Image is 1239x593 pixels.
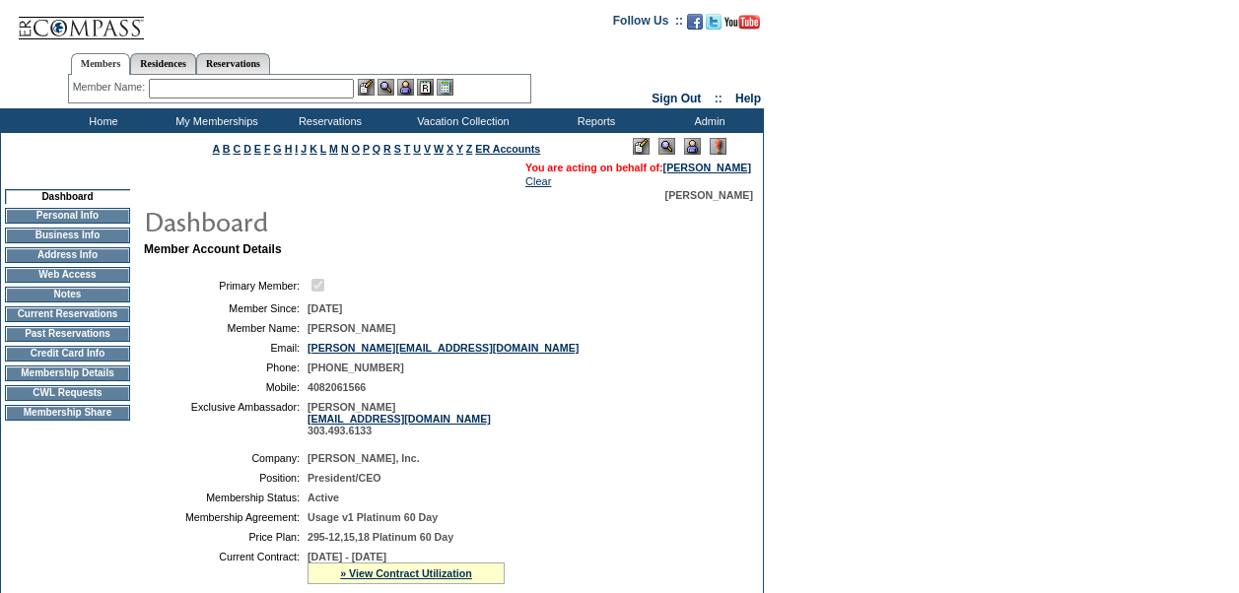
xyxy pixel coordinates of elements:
a: Q [373,143,380,155]
img: Impersonate [397,79,414,96]
span: :: [715,92,723,105]
td: Current Contract: [152,551,300,584]
a: L [320,143,326,155]
a: M [329,143,338,155]
a: Y [456,143,463,155]
a: Follow us on Twitter [706,20,722,32]
img: View Mode [658,138,675,155]
a: G [273,143,281,155]
span: [DATE] - [DATE] [308,551,386,562]
td: Address Info [5,247,130,263]
a: Help [735,92,761,105]
td: Web Access [5,267,130,283]
span: [PERSON_NAME] 303.493.6133 [308,401,491,436]
td: Email: [152,342,300,354]
img: b_edit.gif [358,79,375,96]
td: Membership Agreement: [152,511,300,523]
a: J [301,143,307,155]
img: Become our fan on Facebook [687,14,703,30]
div: Member Name: [73,79,149,96]
td: Past Reservations [5,326,130,342]
a: Residences [130,53,196,74]
img: View [378,79,394,96]
a: O [352,143,360,155]
a: H [285,143,293,155]
td: Personal Info [5,208,130,224]
span: You are acting on behalf of: [525,162,751,173]
td: Member Name: [152,322,300,334]
img: Log Concern/Member Elevation [710,138,726,155]
a: W [434,143,444,155]
a: Clear [525,175,551,187]
td: Membership Share [5,405,130,421]
span: [PERSON_NAME] [308,322,395,334]
td: Vacation Collection [384,108,537,133]
a: V [424,143,431,155]
span: Active [308,492,339,503]
td: Mobile: [152,381,300,393]
a: [PERSON_NAME] [663,162,751,173]
td: Notes [5,287,130,302]
td: Membership Status: [152,492,300,503]
td: Member Since: [152,302,300,314]
td: Company: [152,452,300,464]
a: [EMAIL_ADDRESS][DOMAIN_NAME] [308,413,491,425]
a: E [254,143,261,155]
span: [PERSON_NAME], Inc. [308,452,420,464]
a: B [223,143,231,155]
span: 4082061566 [308,381,366,393]
td: Phone: [152,362,300,373]
td: Current Reservations [5,306,130,322]
a: Become our fan on Facebook [687,20,703,32]
td: Follow Us :: [613,12,683,35]
td: Price Plan: [152,531,300,543]
td: Position: [152,472,300,484]
a: P [363,143,370,155]
span: [PHONE_NUMBER] [308,362,404,373]
td: Primary Member: [152,276,300,295]
img: Edit Mode [633,138,650,155]
a: K [310,143,317,155]
a: Z [466,143,473,155]
span: [DATE] [308,302,342,314]
a: Reservations [196,53,270,74]
td: Credit Card Info [5,346,130,362]
a: A [213,143,220,155]
td: CWL Requests [5,385,130,401]
a: R [383,143,391,155]
b: Member Account Details [144,242,282,256]
td: Admin [651,108,764,133]
a: ER Accounts [475,143,540,155]
a: F [264,143,271,155]
td: Reports [537,108,651,133]
span: President/CEO [308,472,381,484]
img: pgTtlDashboard.gif [143,201,537,240]
a: C [233,143,241,155]
span: 295-12,15,18 Platinum 60 Day [308,531,453,543]
td: Business Info [5,228,130,243]
td: Dashboard [5,189,130,204]
a: Sign Out [652,92,701,105]
span: Usage v1 Platinum 60 Day [308,511,438,523]
td: Home [44,108,158,133]
a: I [295,143,298,155]
a: N [341,143,349,155]
a: Subscribe to our YouTube Channel [724,20,760,32]
a: D [243,143,251,155]
a: T [404,143,411,155]
td: Reservations [271,108,384,133]
a: [PERSON_NAME][EMAIL_ADDRESS][DOMAIN_NAME] [308,342,579,354]
a: S [394,143,401,155]
td: Membership Details [5,365,130,381]
td: Exclusive Ambassador: [152,401,300,436]
img: Impersonate [684,138,701,155]
img: b_calculator.gif [437,79,453,96]
img: Follow us on Twitter [706,14,722,30]
td: My Memberships [158,108,271,133]
a: U [413,143,421,155]
span: [PERSON_NAME] [665,189,753,201]
a: Members [71,53,131,75]
a: » View Contract Utilization [340,567,472,579]
a: X [447,143,453,155]
img: Subscribe to our YouTube Channel [724,15,760,30]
